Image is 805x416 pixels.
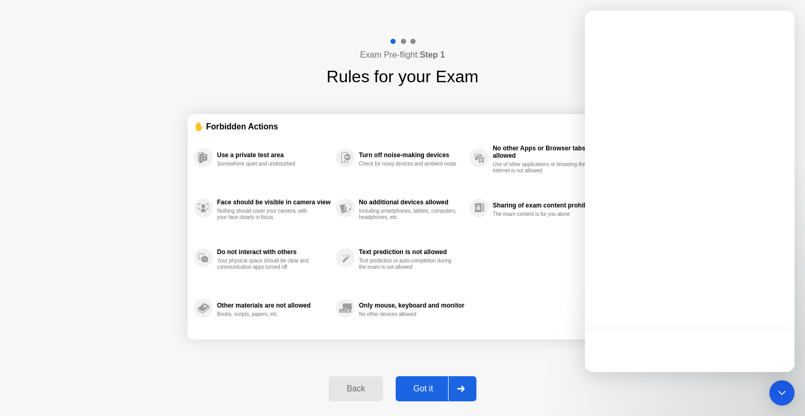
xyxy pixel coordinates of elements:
div: Sharing of exam content prohibited [493,202,606,209]
div: Your physical space should be clear and communication apps turned off [217,258,316,270]
div: Check for noisy devices and ambient noise [359,161,458,167]
div: Open Intercom Messenger [769,380,795,406]
button: Got it [396,376,476,401]
div: Got it [399,384,448,393]
h1: Rules for your Exam [327,64,478,89]
b: Step 1 [420,50,445,59]
h4: Exam Pre-flight: [360,49,445,61]
div: Only mouse, keyboard and monitor [359,302,464,309]
div: The exam content is for you alone [493,211,592,217]
div: Other materials are not allowed [217,302,331,309]
div: Turn off noise-making devices [359,151,464,159]
div: Do not interact with others [217,248,331,256]
div: Somewhere quiet and undisturbed [217,161,316,167]
div: Face should be visible in camera view [217,199,331,206]
div: Text prediction or auto-completion during the exam is not allowed [359,258,458,270]
div: Books, scripts, papers, etc [217,311,316,318]
div: No additional devices allowed [359,199,464,206]
div: No other Apps or Browser tabs allowed [493,145,606,159]
iframe: Intercom live chat [585,10,795,372]
div: Use a private test area [217,151,331,159]
div: Including smartphones, tablets, computers, headphones, etc. [359,208,458,221]
div: Back [332,384,379,393]
button: Back [329,376,383,401]
div: ✋ Forbidden Actions [194,121,611,133]
div: Text prediction is not allowed [359,248,464,256]
div: Nothing should cover your camera, with your face clearly in focus [217,208,316,221]
div: No other devices allowed [359,311,458,318]
div: Use of other applications or browsing the internet is not allowed [493,161,592,174]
